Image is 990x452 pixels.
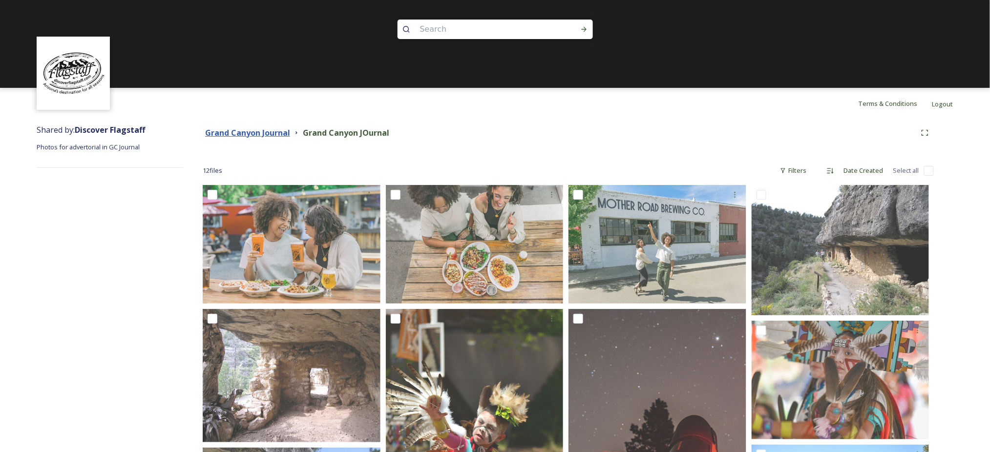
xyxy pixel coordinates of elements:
[303,127,389,138] strong: Grand Canyon JOurnal
[893,166,919,175] span: Select all
[37,124,145,135] span: Shared by:
[775,161,812,180] div: Filters
[752,321,929,439] img: DSC_7269.JPG
[205,127,290,138] strong: Grand Canyon Journal
[839,161,888,180] div: Date Created
[37,143,140,151] span: Photos for advertorial in GC Journal
[75,124,145,135] strong: Discover Flagstaff
[386,185,564,304] img: 011_Modern_R66_outlive_creative.jpg
[415,19,549,40] input: Search
[203,185,380,304] img: 013_Modern_R66_outlive_creative.jpg
[38,38,109,109] img: Untitled%20design%20(1).png
[932,100,953,108] span: Logout
[859,99,918,108] span: Terms & Conditions
[752,185,929,315] img: WalnutCanyon_VisitorPath2.jpg
[203,166,222,175] span: 12 file s
[203,309,380,442] img: Walnut Canyon
[569,185,746,304] img: 008_Modern_R66_outlive_creative.jpg
[859,98,932,109] a: Terms & Conditions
